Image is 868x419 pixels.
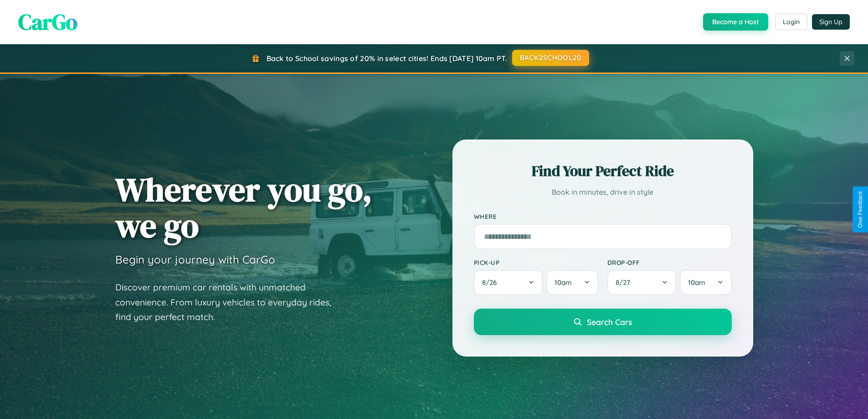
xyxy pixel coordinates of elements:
span: 10am [688,278,705,287]
h1: Wherever you go, we go [115,171,372,243]
span: 8 / 27 [616,278,635,287]
span: Back to School savings of 20% in select cities! Ends [DATE] 10am PT. [267,54,507,63]
button: BACK2SCHOOL20 [512,50,589,66]
button: 10am [546,270,598,295]
h2: Find Your Perfect Ride [474,161,732,181]
p: Book in minutes, drive in style [474,186,732,199]
span: Search Cars [587,317,632,327]
h3: Begin your journey with CarGo [115,253,275,266]
label: Drop-off [607,259,732,266]
button: Sign Up [812,14,850,30]
span: CarGo [18,7,77,37]
button: Login [775,14,807,30]
label: Pick-up [474,259,598,266]
button: Search Cars [474,309,732,335]
p: Discover premium car rentals with unmatched convenience. From luxury vehicles to everyday rides, ... [115,280,343,325]
label: Where [474,212,732,220]
button: 10am [680,270,731,295]
button: 8/26 [474,270,543,295]
div: Give Feedback [857,191,863,228]
span: 8 / 26 [482,278,501,287]
button: Become a Host [703,13,768,31]
span: 10am [555,278,572,287]
button: 8/27 [607,270,677,295]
